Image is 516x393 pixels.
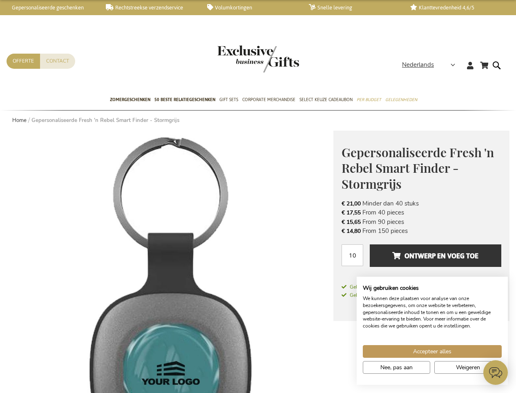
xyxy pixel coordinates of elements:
span: Gelegenheden [385,95,417,104]
a: Home [12,117,27,124]
span: Weigeren [456,363,480,372]
span: Select Keuze Cadeaubon [299,95,353,104]
div: Nederlands [402,60,460,70]
button: Ontwerp en voeg toe [370,244,501,267]
iframe: belco-activator-frame [483,360,508,385]
span: Ontwerp en voeg toe [392,249,478,262]
button: Pas cookie voorkeuren aan [363,361,430,374]
span: € 14,80 [342,227,361,235]
p: We kunnen deze plaatsen voor analyse van onze bezoekersgegevens, om onze website te verbeteren, g... [363,295,502,330]
span: Corporate Merchandise [242,95,295,104]
li: From 150 pieces [342,226,501,235]
a: Contact [40,54,75,69]
li: From 40 pieces [342,208,501,217]
h2: Wij gebruiken cookies [363,285,502,292]
a: Geleverd in 2 tot 10 werkdagen [342,283,501,291]
strong: Gepersonaliseerde Fresh 'n Rebel Smart Finder - Stormgrijs [31,117,179,124]
span: € 15,65 [342,218,361,226]
span: Gift Sets [219,95,238,104]
span: Gepersonaliseerde Fresh 'n Rebel Smart Finder - Stormgrijs [342,144,494,192]
span: Nee, pas aan [380,363,413,372]
img: Exclusive Business gifts logo [217,45,299,72]
span: € 17,55 [342,209,361,217]
a: Offerte [7,54,40,69]
li: Minder dan 40 stuks [342,199,501,208]
span: 50 beste relatiegeschenken [154,95,215,104]
button: Accepteer alle cookies [363,345,502,358]
li: From 90 pieces [342,217,501,226]
span: Zomergeschenken [110,95,150,104]
span: € 21,00 [342,200,361,208]
button: Alle cookies weigeren [434,361,502,374]
span: Nederlands [402,60,434,70]
input: Aantal [342,244,363,266]
span: Gebruik onze rechtstreekse verzendservice [342,292,442,298]
a: store logo [217,45,258,72]
a: Gebruik onze rechtstreekse verzendservice [342,291,442,299]
span: Accepteer alles [413,347,451,356]
span: Per Budget [357,95,381,104]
